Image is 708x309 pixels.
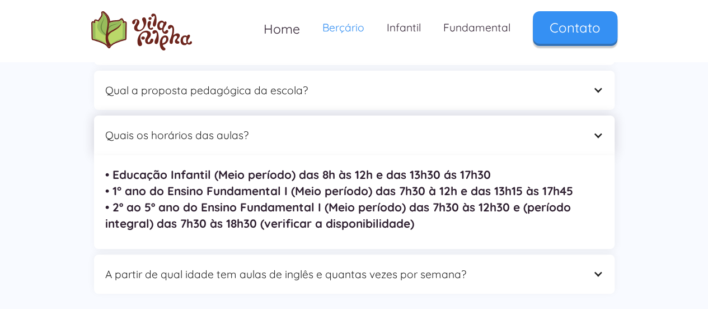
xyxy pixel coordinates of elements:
[91,11,192,50] img: logo Escola Vila Alpha
[91,11,192,50] a: home
[105,167,573,230] strong: • Educação Infantil (Meio período) das 8h às 12h e das 13h30 ás 17h30 • 1° ano do Ensino Fundamen...
[376,11,432,44] a: Infantil
[105,82,581,99] div: Qual a proposta pedagógica da escola?
[533,11,617,44] a: Contato
[94,255,615,294] div: A partir de qual idade tem aulas de inglês e quantas vezes por semana?
[105,266,581,283] div: A partir de qual idade tem aulas de inglês e quantas vezes por semana?
[94,116,615,155] div: Quais os horários das aulas?
[252,11,311,47] a: Home
[432,11,522,44] a: Fundamental
[94,71,615,110] div: Qual a proposta pedagógica da escola?
[94,155,615,249] nav: Quais os horários das aulas?
[311,11,376,44] a: Berçário
[105,127,581,144] div: Quais os horários das aulas?
[264,21,300,37] span: Home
